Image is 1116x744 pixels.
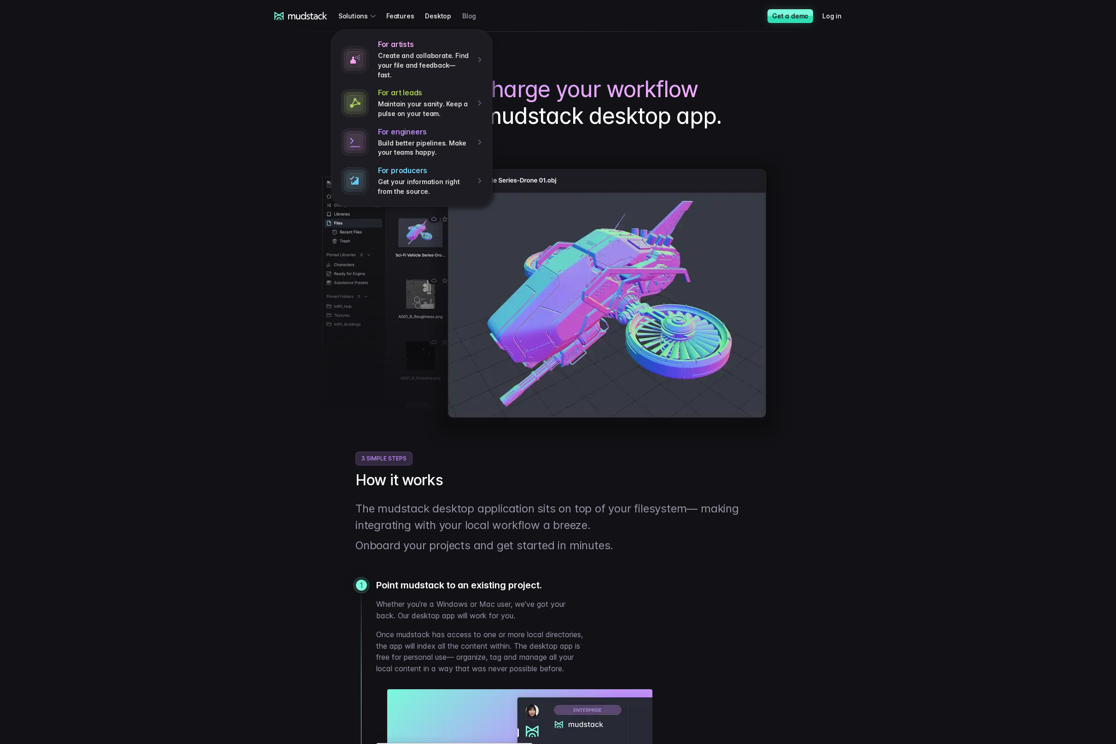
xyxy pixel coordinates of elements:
div: Solutions [338,7,379,24]
a: Get a demo [767,9,813,23]
div: 1 [356,580,367,591]
a: For artistsCreate and collaborate. Find your file and feedback— fast. [337,35,486,84]
span: Art team size [154,76,197,84]
a: Features [386,7,425,24]
a: For art leadsMaintain your sanity. Keep a pulse on your team. [337,84,486,122]
a: For producersGet your information right from the source. [337,162,486,200]
p: Create and collaborate. Find your file and feedback— fast. [378,51,471,80]
p: Onboard your projects and get started in minutes. [355,537,761,554]
a: Log in [822,7,853,24]
p: Whether you’re a Windows or Mac user, we’ve got your back. Our desktop app will work for you. [376,599,583,622]
p: Build better pipelines. Make your teams happy. [378,139,471,157]
span: Supercharge your workflow [418,76,698,103]
input: Work with outsourced artists? [2,167,8,173]
p: Once mudstack has access to one or more local directories, the app will index all the content wit... [376,629,583,674]
span: 3 Simple Steps [355,452,413,465]
span: Last name [154,0,188,8]
img: stylized terminal icon [341,128,369,156]
span: Job title [154,38,179,46]
span: Work with outsourced artists? [11,167,107,174]
img: spray paint icon [341,46,369,74]
a: For engineersBuild better pipelines. Make your teams happy. [337,123,486,162]
h4: For producers [378,166,471,175]
h4: For engineers [378,127,471,137]
h1: with the mudstack desktop app. [274,76,842,129]
p: Get your information right from the source. [378,177,471,196]
p: Maintain your sanity. Keep a pulse on your team. [378,99,471,118]
a: Blog [462,7,487,24]
h2: How it works [355,471,761,489]
a: mudstack logo [274,12,327,20]
img: stylized terminal icon [341,167,369,195]
a: Desktop [425,7,462,24]
img: Screenshot of mudstack desktop app [322,147,794,452]
h4: For artists [378,40,471,49]
img: connected dots icon [341,89,369,117]
p: The mudstack desktop application sits on top of your filesystem— making integrating with your loc... [355,500,761,534]
h4: For art leads [378,88,471,98]
h3: Point mudstack to an existing project. [376,580,761,591]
